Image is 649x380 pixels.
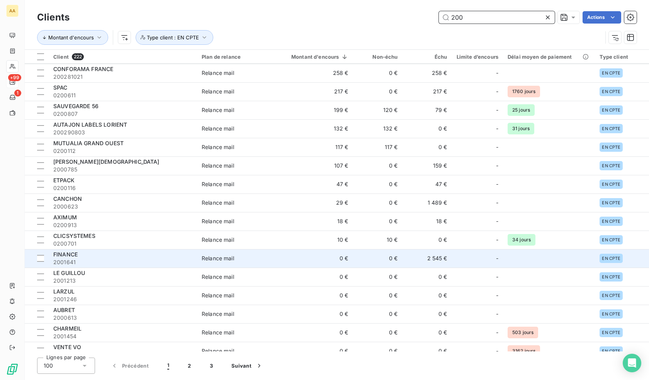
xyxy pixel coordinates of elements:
td: 159 € [403,156,452,175]
td: 120 € [353,101,403,119]
span: 0200116 [53,184,192,192]
span: - [496,292,498,299]
span: EN CPTE [602,163,620,168]
span: - [496,199,498,207]
span: LARZUL [53,288,75,295]
td: 132 € [353,119,403,138]
div: Montant d'encours [282,54,348,60]
div: Relance mail [202,273,234,281]
span: 0200807 [53,110,192,118]
td: 0 € [353,342,403,360]
button: Suivant [222,358,272,374]
span: EN CPTE [602,219,620,224]
span: 2001246 [53,295,192,303]
span: - [496,143,498,151]
span: 0200913 [53,221,192,229]
div: Relance mail [202,88,234,95]
button: 1 [158,358,178,374]
div: Relance mail [202,329,234,336]
span: 2001641 [53,258,192,266]
div: Délai moyen de paiement [508,54,590,60]
td: 0 € [277,342,353,360]
div: Relance mail [202,143,234,151]
td: 0 € [403,305,452,323]
td: 47 € [403,175,452,193]
td: 132 € [277,119,353,138]
div: Relance mail [202,292,234,299]
span: EN CPTE [602,89,620,94]
span: - [496,69,498,77]
div: Relance mail [202,199,234,207]
span: LE GUILLOU [53,270,85,276]
span: FINANCE [53,251,78,258]
span: AUBRET [53,307,75,313]
span: 200290803 [53,129,192,136]
div: Open Intercom Messenger [623,354,641,372]
span: 100 [44,362,53,370]
span: MUTUALIA GRAND OUEST [53,140,124,146]
span: CONFORAMA FRANCE [53,66,113,72]
td: 0 € [403,268,452,286]
button: 3 [200,358,222,374]
td: 0 € [353,323,403,342]
span: EN CPTE [602,312,620,316]
span: 25 jours [508,104,535,116]
span: 31 jours [508,123,534,134]
span: AXIMUM [53,214,77,221]
span: EN CPTE [602,145,620,149]
td: 2 545 € [403,249,452,268]
td: 0 € [353,249,403,268]
td: 0 € [353,175,403,193]
span: 1 [167,362,169,370]
div: Relance mail [202,180,234,188]
img: Logo LeanPay [6,363,19,375]
span: EN CPTE [602,330,620,335]
td: 107 € [277,156,353,175]
td: 0 € [403,138,452,156]
td: 258 € [277,64,353,82]
div: Plan de relance [202,54,273,60]
div: Type client [600,54,646,60]
span: EN CPTE [602,182,620,187]
div: Relance mail [202,217,234,225]
span: 1760 jours [508,86,540,97]
span: 2000000 [53,351,192,359]
button: Montant d'encours [37,30,108,45]
span: +99 [8,74,21,81]
td: 217 € [403,82,452,101]
span: EN CPTE [602,293,620,298]
td: 0 € [353,286,403,305]
span: SPAC [53,84,68,91]
div: Relance mail [202,347,234,355]
td: 0 € [277,286,353,305]
td: 0 € [277,249,353,268]
span: - [496,310,498,318]
td: 0 € [353,64,403,82]
span: CANCHON [53,195,82,202]
div: AA [6,5,19,17]
td: 117 € [277,138,353,156]
td: 18 € [277,212,353,231]
span: EN CPTE [602,349,620,353]
span: - [496,329,498,336]
span: CLICSYSTEMES [53,232,95,239]
button: Type client : EN CPTE [136,30,213,45]
span: - [496,125,498,132]
span: - [496,254,498,262]
div: Relance mail [202,310,234,318]
span: AUTAJON LABELS LORIENT [53,121,127,128]
span: EN CPTE [602,126,620,131]
div: Relance mail [202,125,234,132]
span: 3162 jours [508,345,540,357]
div: Relance mail [202,162,234,170]
td: 0 € [353,305,403,323]
td: 199 € [277,101,353,119]
span: 2000613 [53,314,192,322]
span: - [496,217,498,225]
span: 0200112 [53,147,192,155]
span: EN CPTE [602,200,620,205]
td: 0 € [277,305,353,323]
td: 258 € [403,64,452,82]
span: 222 [72,53,84,60]
span: EN CPTE [602,71,620,75]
